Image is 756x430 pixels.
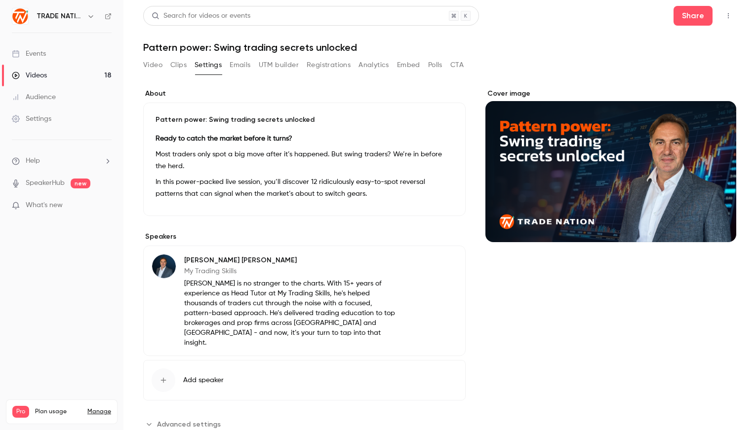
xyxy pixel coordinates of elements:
button: Polls [428,57,442,73]
span: new [71,179,90,188]
span: Pro [12,406,29,418]
button: Video [143,57,162,73]
a: SpeakerHub [26,178,65,188]
p: My Trading Skills [184,266,401,276]
span: Plan usage [35,408,81,416]
section: Cover image [485,89,736,242]
iframe: Noticeable Trigger [100,201,112,210]
button: Clips [170,57,187,73]
label: Speakers [143,232,466,242]
h6: TRADE NATION [37,11,83,21]
p: [PERSON_NAME] [PERSON_NAME] [184,255,401,265]
div: Audience [12,92,56,102]
button: Emails [230,57,250,73]
span: What's new [26,200,63,211]
button: Share [674,6,713,26]
div: Settings [12,114,51,124]
button: CTA [450,57,464,73]
span: Advanced settings [157,419,221,430]
a: Manage [87,408,111,416]
button: Analytics [358,57,389,73]
button: Add speaker [143,360,466,400]
img: TRADE NATION [12,8,28,24]
button: Registrations [307,57,351,73]
button: Top Bar Actions [720,8,736,24]
div: Philip Konchar[PERSON_NAME] [PERSON_NAME]My Trading Skills[PERSON_NAME] is no stranger to the cha... [143,246,466,356]
li: help-dropdown-opener [12,156,112,166]
p: In this power-packed live session, you’ll discover 12 ridiculously easy-to-spot reversal patterns... [156,176,453,200]
span: Help [26,156,40,166]
p: Most traders only spot a big move after it’s happened. But swing traders? We’re in before the herd. [156,148,453,172]
button: UTM builder [259,57,299,73]
strong: Ready to catch the market before it turns? [156,135,292,142]
span: Add speaker [183,375,224,385]
div: Videos [12,71,47,80]
label: Cover image [485,89,736,99]
p: Pattern power: Swing trading secrets unlocked [156,115,453,125]
h1: Pattern power: Swing trading secrets unlocked [143,41,736,53]
div: Search for videos or events [152,11,250,21]
button: Embed [397,57,420,73]
div: Events [12,49,46,59]
label: About [143,89,466,99]
img: Philip Konchar [152,254,176,278]
p: [PERSON_NAME] is no stranger to the charts. With 15+ years of experience as Head Tutor at My Trad... [184,279,401,348]
button: Settings [195,57,222,73]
